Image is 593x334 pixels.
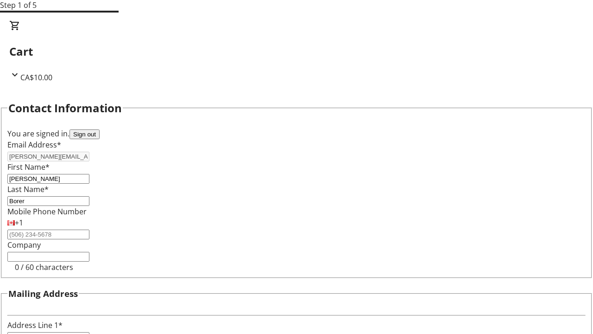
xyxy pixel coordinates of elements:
h2: Contact Information [8,100,122,116]
h3: Mailing Address [8,287,78,300]
label: Mobile Phone Number [7,206,87,217]
div: CartCA$10.00 [9,20,584,83]
tr-character-limit: 0 / 60 characters [15,262,73,272]
span: CA$10.00 [20,72,52,83]
h2: Cart [9,43,584,60]
label: Address Line 1* [7,320,63,330]
input: (506) 234-5678 [7,230,89,239]
label: Last Name* [7,184,49,194]
div: You are signed in. [7,128,586,139]
label: Email Address* [7,140,61,150]
button: Sign out [69,129,100,139]
label: Company [7,240,41,250]
label: First Name* [7,162,50,172]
